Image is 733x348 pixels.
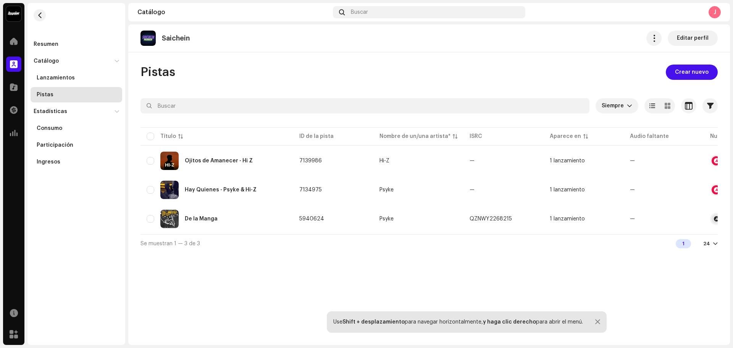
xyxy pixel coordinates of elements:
div: — [470,187,475,193]
div: Psyke [379,187,394,193]
div: Resumen [34,41,58,47]
img: 3d9c1878-54b6-4ef9-ab9b-440c9def6e27 [140,31,156,46]
span: Siempre [602,98,627,113]
div: Estadísticas [34,108,67,115]
re-a-table-badge: — [630,187,698,193]
div: Catálogo [34,58,59,64]
div: dropdown trigger [627,98,632,113]
re-m-nav-dropdown: Catálogo [31,53,122,102]
div: Aparece en [550,133,581,140]
span: 1 lanzamiento [550,158,618,163]
re-m-nav-item: Participación [31,138,122,153]
div: Psyke [379,216,394,222]
div: Hi-Z [379,158,389,163]
re-a-table-badge: — [630,216,698,222]
div: 24 [703,241,710,247]
span: 7139986 [299,158,322,163]
div: Nombre de un/una artista* [379,133,450,140]
span: Psyke [379,187,457,193]
span: Crear nuevo [675,65,709,80]
re-m-nav-item: Pistas [31,87,122,102]
span: Hi-Z [379,158,457,163]
re-m-nav-dropdown: Estadísticas [31,104,122,170]
div: Hay Quienes - Psyke & Hi-Z [185,187,257,193]
img: 1ab7c430-d051-46b6-a72e-86b085dc37f3 [160,152,179,170]
button: Crear nuevo [666,65,718,80]
strong: y haga clic derecho [483,319,536,325]
div: 1 lanzamiento [550,158,585,163]
span: 1 lanzamiento [550,187,618,193]
span: Se muestran 1 — 3 de 3 [140,241,200,246]
re-a-table-badge: — [630,158,698,163]
button: Editar perfil [668,31,718,46]
div: Lanzamientos [37,75,75,81]
img: 4c6971ac-43c0-435e-9acd-37ac471b8b57 [160,210,179,228]
img: b3847db3-4104-4f02-b790-814a984ceda7 [160,181,179,199]
re-m-nav-item: Lanzamientos [31,70,122,86]
div: Ojitos de Amanecer - Hi Z [185,158,253,163]
span: Buscar [351,9,368,15]
span: Psyke [379,216,457,222]
img: 10370c6a-d0e2-4592-b8a2-38f444b0ca44 [6,6,21,21]
div: Participación [37,142,73,148]
div: Pistas [37,92,53,98]
div: Consumo [37,125,62,131]
span: Editar perfil [677,31,709,46]
div: De la Manga [185,216,218,222]
div: Use para navegar horizontalmente, para abrir el menú. [333,319,583,325]
div: Catálogo [137,9,330,15]
span: 7134975 [299,187,322,193]
span: 1 lanzamiento [550,216,618,222]
div: QZNWY2268215 [470,216,512,222]
span: 5940624 [299,216,324,222]
re-m-nav-item: Ingresos [31,154,122,170]
input: Buscar [140,98,589,113]
div: — [470,158,475,163]
div: 1 [676,239,691,248]
strong: Shift + desplazamiento [342,319,405,325]
div: 1 lanzamiento [550,216,585,222]
div: 1 lanzamiento [550,187,585,193]
re-m-nav-item: Resumen [31,37,122,52]
span: Pistas [140,65,175,80]
div: J [709,6,721,18]
re-m-nav-item: Consumo [31,121,122,136]
p: Saichein [162,34,190,42]
div: Título [160,133,176,140]
div: Ingresos [37,159,60,165]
